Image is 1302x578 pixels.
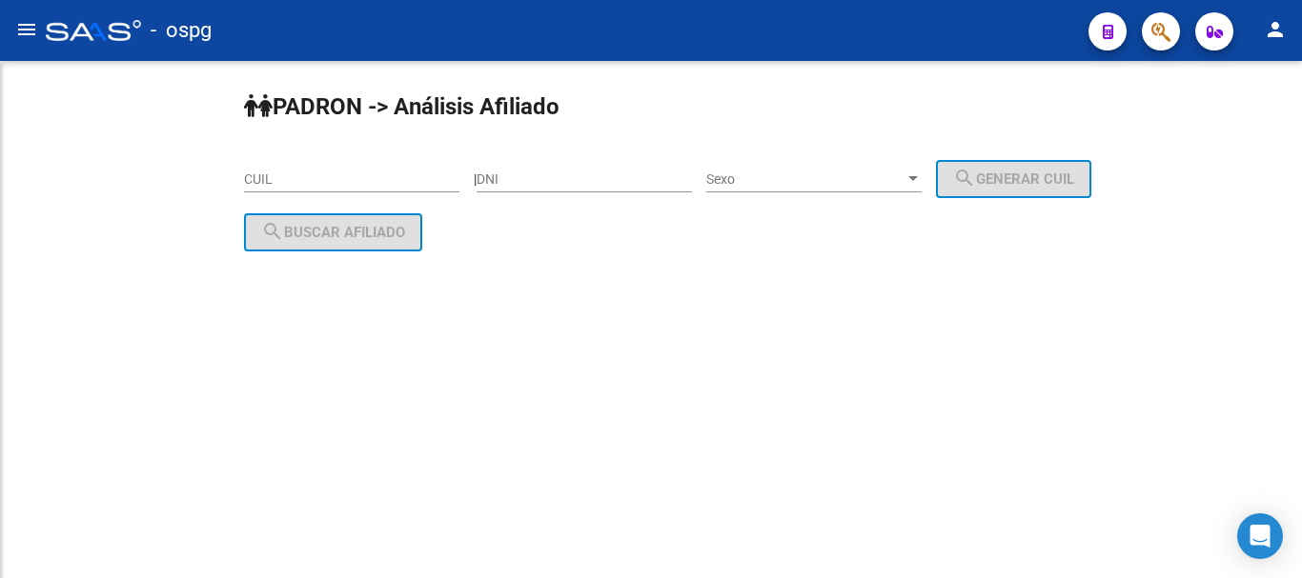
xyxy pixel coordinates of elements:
[244,93,559,120] strong: PADRON -> Análisis Afiliado
[706,171,905,188] span: Sexo
[15,18,38,41] mat-icon: menu
[261,224,405,241] span: Buscar afiliado
[151,10,212,51] span: - ospg
[244,213,422,251] button: Buscar afiliado
[953,167,976,189] mat-icon: search
[936,160,1091,198] button: Generar CUIL
[1237,513,1283,559] div: Open Intercom Messenger
[953,170,1074,188] span: Generar CUIL
[261,220,284,243] mat-icon: search
[1264,18,1287,41] mat-icon: person
[474,171,1106,187] div: |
